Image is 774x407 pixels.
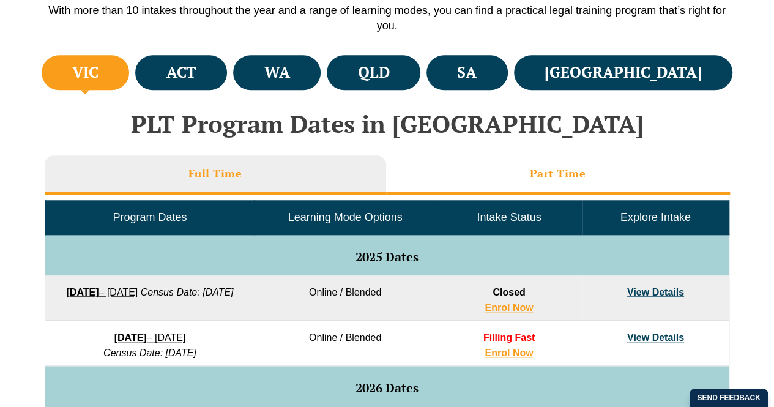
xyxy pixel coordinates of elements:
a: View Details [627,287,684,297]
span: 2025 Dates [355,248,419,265]
h4: [GEOGRAPHIC_DATA] [545,62,702,83]
span: Learning Mode Options [288,211,403,223]
span: Intake Status [477,211,541,223]
span: Explore Intake [620,211,691,223]
h4: QLD [357,62,389,83]
h3: Part Time [530,166,586,181]
strong: [DATE] [114,332,147,343]
strong: [DATE] [66,287,99,297]
em: Census Date: [DATE] [103,348,196,358]
h4: WA [264,62,290,83]
td: Online / Blended [255,321,436,366]
span: Filling Fast [483,332,535,343]
a: View Details [627,332,684,343]
h3: Full Time [188,166,242,181]
a: [DATE]– [DATE] [66,287,138,297]
td: Online / Blended [255,275,436,321]
span: 2026 Dates [355,379,419,396]
h4: ACT [166,62,196,83]
h2: PLT Program Dates in [GEOGRAPHIC_DATA] [39,110,736,137]
h4: SA [457,62,477,83]
em: Census Date: [DATE] [141,287,234,297]
a: [DATE]– [DATE] [114,332,186,343]
h4: VIC [72,62,99,83]
span: Program Dates [113,211,187,223]
a: Enrol Now [485,302,533,313]
span: Closed [493,287,525,297]
a: Enrol Now [485,348,533,358]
